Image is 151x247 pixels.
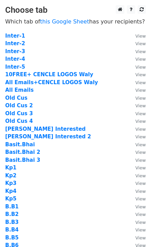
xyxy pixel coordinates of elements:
a: All Emails [5,87,34,93]
a: Inter-5 [5,64,25,70]
small: View [135,227,146,233]
small: View [135,189,146,194]
a: View [129,33,146,39]
h3: Choose tab [5,5,146,15]
a: Old Cus [5,95,27,101]
small: View [135,134,146,139]
small: View [135,57,146,62]
a: B.B3 [5,219,19,225]
a: View [129,141,146,148]
small: View [135,119,146,124]
small: View [135,72,146,77]
a: Inter-1 [5,33,25,39]
small: View [135,49,146,54]
a: Basit.Bhai 2 [5,149,40,155]
a: Kp1 [5,165,17,171]
small: View [135,165,146,170]
a: View [129,219,146,225]
a: View [129,95,146,101]
small: View [135,204,146,209]
a: View [129,196,146,202]
p: Which tab of has your recipients? [5,18,146,25]
a: Inter-4 [5,56,25,62]
small: View [135,150,146,155]
a: View [129,118,146,124]
a: View [129,165,146,171]
small: View [135,158,146,163]
a: Kp2 [5,172,17,179]
a: B.B1 [5,204,19,210]
a: View [129,48,146,55]
small: View [135,65,146,70]
a: 10FREE+ CENCLE LOGOS Waly [5,71,93,78]
a: View [129,172,146,179]
a: B.B2 [5,211,19,217]
a: View [129,188,146,194]
a: Old Cus 4 [5,118,33,124]
small: View [135,212,146,217]
a: View [129,64,146,70]
small: View [135,220,146,225]
a: View [129,79,146,86]
a: Basit.Bhai [5,141,35,148]
strong: Old Cus 3 [5,110,33,117]
small: View [135,181,146,186]
a: View [129,102,146,109]
a: this Google Sheet [40,18,89,25]
a: View [129,204,146,210]
a: B.B5 [5,235,19,241]
a: View [129,235,146,241]
small: View [135,33,146,39]
a: Inter-2 [5,40,25,47]
a: Kp4 [5,188,17,194]
a: View [129,56,146,62]
a: Inter-3 [5,48,25,55]
a: All Emails+CENCLE LOGOS Waly [5,79,98,86]
small: View [135,235,146,240]
a: Kp5 [5,196,17,202]
small: View [135,96,146,101]
a: View [129,110,146,117]
a: View [129,157,146,163]
a: Old Cus 2 [5,102,33,109]
small: View [135,142,146,147]
small: View [135,196,146,201]
a: View [129,134,146,140]
a: Kp3 [5,180,17,186]
a: [PERSON_NAME] Interested [5,126,86,132]
a: View [129,211,146,217]
a: View [129,87,146,93]
a: [PERSON_NAME] Interested 2 [5,134,91,140]
a: Basit.Bhai 3 [5,157,40,163]
small: View [135,88,146,93]
small: View [135,111,146,116]
a: View [129,180,146,186]
a: B.B4 [5,227,19,233]
a: View [129,126,146,132]
small: View [135,80,146,85]
a: View [129,227,146,233]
